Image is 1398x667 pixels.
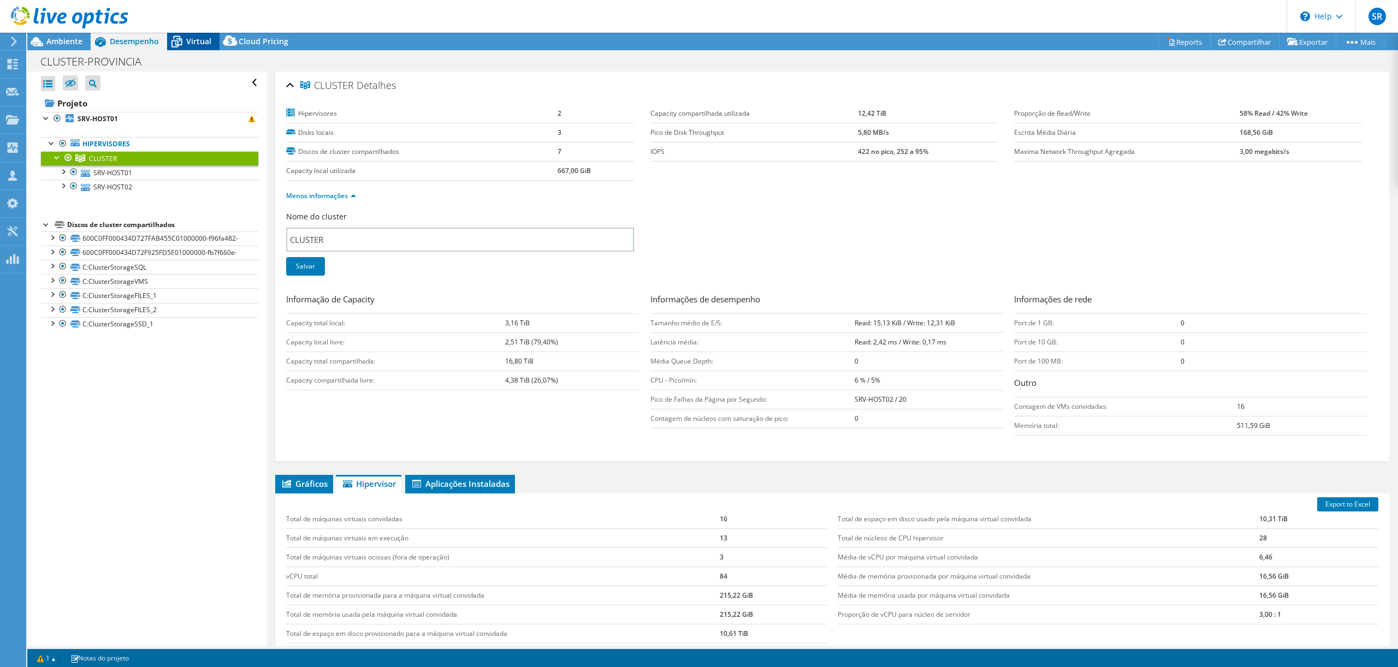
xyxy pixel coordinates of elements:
[505,337,558,347] b: 2,51 TiB (79,40%)
[1240,128,1273,137] b: 168,56 GiB
[286,567,720,586] td: vCPU total
[286,332,505,352] td: Capacity local livre:
[855,376,880,385] b: 6 % / 5%
[186,36,211,46] span: Virtual
[357,79,396,92] span: Detalhes
[1181,337,1184,347] b: 0
[286,108,558,119] label: Hipervisores
[855,337,946,347] b: Read: 2,42 ms / Write: 0,17 ms
[46,36,82,46] span: Ambiente
[1369,8,1386,25] span: SR
[1158,33,1211,50] a: Reports
[63,651,137,665] a: Notas do projeto
[720,624,827,643] td: 10,61 TiB
[41,151,258,165] a: CLUSTER
[286,371,505,390] td: Capacity compartilhada livre:
[286,528,720,547] td: Total de máquinas virtuais em execução
[89,154,117,163] span: CLUSTER
[1259,605,1378,624] td: 3,00 : 1
[41,288,258,302] a: C:ClusterStorageFILES_1
[411,478,510,489] span: Aplicações Instaladas
[858,128,889,137] b: 5,80 MB/s
[286,605,720,624] td: Total de memória usada pela máquina virtual convidada
[41,137,258,151] a: Hipervisores
[858,109,886,118] b: 12,42 TiB
[650,371,855,390] td: CPU - Pico/mín:
[286,313,505,332] td: Capacity total local:
[650,293,1004,308] h3: Informações de desempenho
[558,128,561,137] b: 3
[41,303,258,317] a: C:ClusterStorageFILES_2
[1237,402,1245,411] b: 16
[1259,510,1378,529] td: 10,31 TiB
[286,165,558,176] label: Capacity local utilizada
[1014,332,1180,352] td: Port de 10 GB:
[35,56,158,68] h1: CLUSTER-PROVINCIA
[1259,567,1378,586] td: 16,56 GiB
[1259,586,1378,605] td: 16,56 GiB
[838,605,1259,624] td: Proporção de vCPU para núcleo de servidor
[650,409,855,428] td: Contagem de núcleos com saturação de pico:
[41,231,258,246] a: 600C0FF000434D727FAB455C01000000-f96fa482-
[41,260,258,274] a: C:ClusterStorageSQL
[110,36,159,46] span: Desempenho
[341,478,396,489] span: Hipervisor
[505,356,534,366] b: 16,80 TiB
[1014,108,1240,119] label: Proporção de Read/Write
[720,567,827,586] td: 84
[1300,11,1310,21] svg: \n
[41,274,258,288] a: C:ClusterStorageVMS
[855,318,955,327] b: Read: 15,13 KiB / Write: 12,31 KiB
[855,414,858,423] b: 0
[1181,318,1184,327] b: 0
[1014,377,1367,391] h3: Outro
[1014,146,1240,157] label: Maxima Network Throughput Agregada
[1014,313,1180,332] td: Port de 1 GB:
[1181,356,1184,366] b: 0
[650,127,858,138] label: Pico de Disk Throughput
[1336,33,1384,50] a: Mais
[1014,397,1237,416] td: Contagem de VMs convidadas:
[650,313,855,332] td: Tamanho médio de E/S:
[1279,33,1336,50] a: Exportar
[858,147,928,156] b: 422 no pico, 252 a 95%
[838,510,1259,529] td: Total de espaço em disco usado pela máquina virtual convidada
[650,146,858,157] label: IOPS
[1014,416,1237,435] td: Memória total:
[720,605,827,624] td: 215,22 GiB
[855,356,858,366] b: 0
[1014,352,1180,371] td: Port de 100 MB:
[505,318,530,327] b: 3,16 TiB
[1259,528,1378,547] td: 28
[41,180,258,194] a: SRV-HOST02
[41,94,258,112] a: Projeto
[286,211,347,222] label: Nome do cluster
[855,395,907,404] b: SRV-HOST02 / 20
[286,624,720,643] td: Total de espaço em disco provisionado para a máquina virtual convidada
[650,352,855,371] td: Média Queue Depth:
[1317,497,1378,511] a: Export to Excel
[505,376,558,385] b: 4,38 TiB (26,07%)
[286,293,639,308] h3: Informação de Capacity
[650,332,855,352] td: Latência média:
[558,166,591,175] b: 667,00 GiB
[286,586,720,605] td: Total de memória provisionada para a máquina virtual convidada
[1259,547,1378,567] td: 6,46
[286,127,558,138] label: Disks locais
[286,146,558,157] label: Discos de cluster compartilhados
[1210,33,1279,50] a: Compartilhar
[838,547,1259,567] td: Média de vCPU por máquina virtual convidada
[41,317,258,331] a: C:ClusterStorageSSD_1
[720,547,827,567] td: 3
[286,547,720,567] td: Total de máquinas virtuais ociosas (fora de operação)
[838,567,1259,586] td: Média de memória provisionada por máquina virtual convidada
[650,390,855,409] td: Pico de Falhas da Página por Segundo:
[1240,147,1289,156] b: 3,00 megabits/s
[29,651,63,665] a: 1
[300,80,354,91] span: CLUSTER
[281,478,328,489] span: Gráficos
[1014,127,1240,138] label: Escrita Média Diária
[720,528,827,547] td: 13
[286,352,505,371] td: Capacity total compartilhada:
[41,165,258,180] a: SRV-HOST01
